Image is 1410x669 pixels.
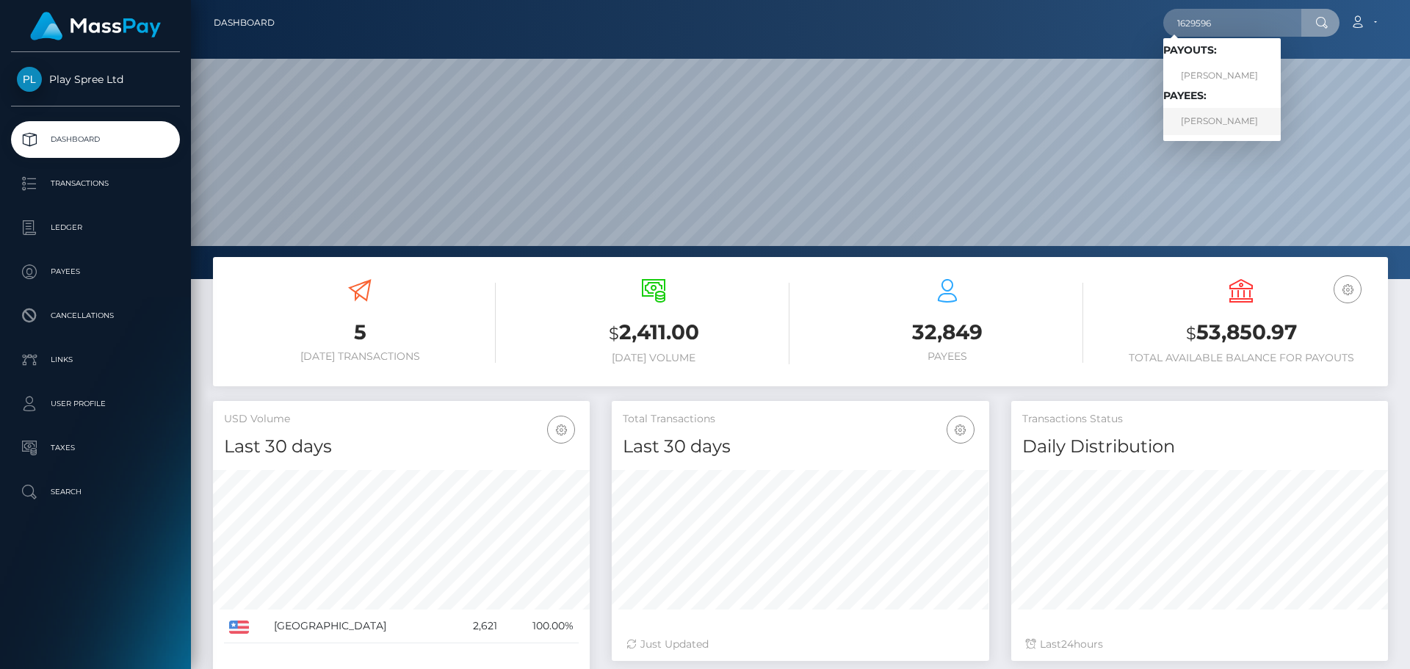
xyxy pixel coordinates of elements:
a: Dashboard [214,7,275,38]
a: Taxes [11,430,180,466]
a: [PERSON_NAME] [1163,108,1281,135]
td: 2,621 [451,610,502,643]
h6: Payees [811,350,1083,363]
h4: Last 30 days [224,434,579,460]
h6: Payees: [1163,90,1281,102]
input: Search... [1163,9,1301,37]
a: Transactions [11,165,180,202]
h6: Total Available Balance for Payouts [1105,352,1377,364]
td: [GEOGRAPHIC_DATA] [269,610,451,643]
p: Transactions [17,173,174,195]
p: Search [17,481,174,503]
a: Payees [11,253,180,290]
small: $ [1186,323,1196,344]
h6: Payouts: [1163,44,1281,57]
div: Just Updated [626,637,974,652]
img: US.png [229,621,249,634]
p: Payees [17,261,174,283]
h3: 53,850.97 [1105,318,1377,348]
p: Taxes [17,437,174,459]
h3: 2,411.00 [518,318,789,348]
h5: Total Transactions [623,412,977,427]
small: $ [609,323,619,344]
h4: Daily Distribution [1022,434,1377,460]
h5: USD Volume [224,412,579,427]
a: Search [11,474,180,510]
img: Play Spree Ltd [17,67,42,92]
span: 24 [1061,637,1074,651]
a: [PERSON_NAME] [1163,62,1281,90]
span: Play Spree Ltd [11,73,180,86]
p: Cancellations [17,305,174,327]
img: MassPay Logo [30,12,161,40]
h6: [DATE] Transactions [224,350,496,363]
div: Last hours [1026,637,1373,652]
p: Dashboard [17,129,174,151]
p: User Profile [17,393,174,415]
td: 100.00% [502,610,579,643]
a: User Profile [11,386,180,422]
h4: Last 30 days [623,434,977,460]
p: Ledger [17,217,174,239]
a: Ledger [11,209,180,246]
h3: 32,849 [811,318,1083,347]
a: Links [11,341,180,378]
p: Links [17,349,174,371]
a: Cancellations [11,297,180,334]
a: Dashboard [11,121,180,158]
h3: 5 [224,318,496,347]
h5: Transactions Status [1022,412,1377,427]
h6: [DATE] Volume [518,352,789,364]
